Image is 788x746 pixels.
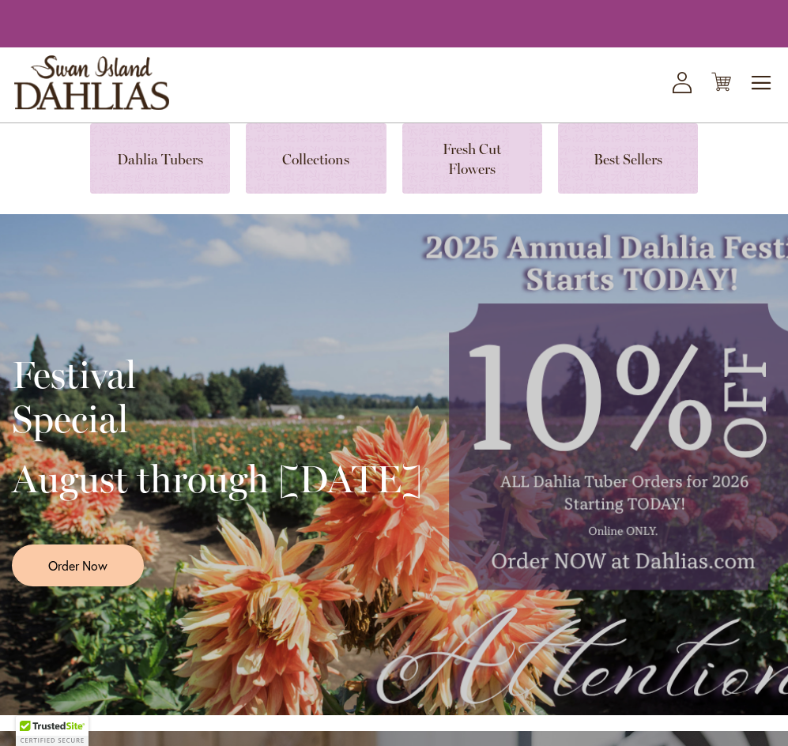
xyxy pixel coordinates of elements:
[12,544,144,586] a: Order Now
[14,55,169,110] a: store logo
[48,556,107,575] span: Order Now
[12,457,422,501] h2: August through [DATE]
[12,352,422,441] h2: Festival Special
